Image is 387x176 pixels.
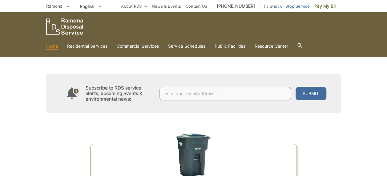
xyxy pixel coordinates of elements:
button: Submit [296,87,326,100]
a: Residential Services [67,43,107,50]
a: Service Schedules [168,43,205,50]
h4: Subscribe to RDS service alerts, upcoming events & environmental news: [86,85,153,102]
a: About RDS [121,3,147,10]
a: EDCD logo. Return to the homepage. [46,18,83,35]
a: Contact Us [186,3,207,10]
a: Public Facilities [215,43,245,50]
a: Resource Center [255,43,288,50]
span: English [75,1,107,11]
a: Home [46,43,58,50]
a: Commercial Services [117,43,159,50]
input: Enter your email address... [159,87,291,100]
span: Pay My Bill [314,3,336,10]
a: News & Events [152,3,181,10]
span: Ramona [46,3,62,9]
